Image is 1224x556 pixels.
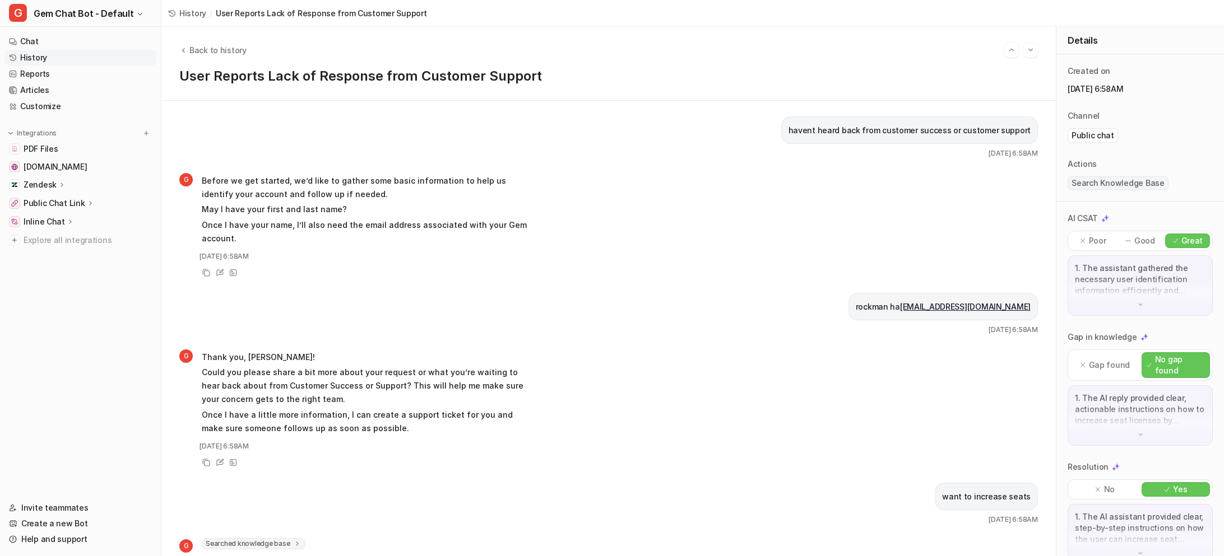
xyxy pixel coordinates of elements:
[179,7,206,19] span: History
[1181,235,1203,246] p: Great
[989,325,1038,335] span: [DATE] 6:58AM
[24,143,58,155] span: PDF Files
[11,218,18,225] img: Inline Chat
[1075,511,1206,545] p: 1. The AI assistant provided clear, step-by-step instructions on how the user can increase seat l...
[4,141,156,157] a: PDF FilesPDF Files
[34,6,133,21] span: Gem Chat Bot - Default
[142,129,150,137] img: menu_add.svg
[202,366,530,406] p: Could you please share a bit more about your request or what you’re waiting to hear back about fr...
[4,159,156,175] a: status.gem.com[DOMAIN_NAME]
[4,99,156,114] a: Customize
[11,181,18,188] img: Zendesk
[4,34,156,49] a: Chat
[4,516,156,531] a: Create a new Bot
[1056,27,1224,54] div: Details
[202,174,530,201] p: Before we get started, we’d like to gather some basic information to help us identify your accoun...
[168,7,206,19] a: History
[200,251,249,261] span: [DATE] 6:58AM
[1075,393,1206,426] p: 1. The AI reply provided clear, actionable instructions on how to increase seat licenses by direc...
[9,235,20,246] img: explore all integrations
[1104,484,1115,495] p: No
[989,148,1038,158] span: [DATE] 6:58AM
[4,531,156,547] a: Help and support
[1068,461,1109,473] p: Resolution
[1072,130,1114,141] p: Public chat
[1137,431,1144,438] img: down-arrow
[1068,83,1213,95] p: [DATE] 6:58AM
[1075,263,1206,296] p: 1. The assistant gathered the necessary user identification information efficiently and politely,...
[202,351,530,364] p: Thank you, [PERSON_NAME]!
[11,146,18,152] img: PDF Files
[202,203,530,216] p: May I have your first and last name?
[216,7,427,19] span: User Reports Lack of Response from Customer Support
[789,124,1031,137] p: havent heard back from customer success or customer support
[1023,43,1038,57] button: Go to next session
[24,161,87,172] span: [DOMAIN_NAME]
[1027,45,1035,55] img: Next session
[200,441,249,451] span: [DATE] 6:58AM
[900,302,1031,311] a: [EMAIL_ADDRESS][DOMAIN_NAME]
[856,300,1031,314] p: rockman ha
[179,68,1038,85] h1: User Reports Lack of Response from Customer Support
[1068,110,1100,122] p: Channel
[24,179,57,190] p: Zendesk
[4,232,156,248] a: Explore all integrations
[1004,43,1019,57] button: Go to previous session
[4,50,156,66] a: History
[1089,359,1130,371] p: Gap found
[1068,331,1137,343] p: Gap in knowledge
[17,129,57,138] p: Integrations
[942,490,1031,503] p: want to increase seats
[202,408,530,435] p: Once I have a little more information, I can create a support ticket for you and make sure someon...
[9,4,27,22] span: G
[189,44,247,56] span: Back to history
[179,539,193,553] span: G
[7,129,15,137] img: expand menu
[179,349,193,363] span: G
[989,515,1038,525] span: [DATE] 6:58AM
[202,538,305,549] span: Searched knowledge base
[179,173,193,186] span: G
[1089,235,1106,246] p: Poor
[210,7,212,19] span: /
[24,231,152,249] span: Explore all integrations
[11,163,18,170] img: status.gem.com
[4,128,60,139] button: Integrations
[1173,484,1187,495] p: Yes
[1134,235,1155,246] p: Good
[24,216,65,227] p: Inline Chat
[1155,354,1205,376] p: No gap found
[1137,301,1144,309] img: down-arrow
[24,198,85,209] p: Public Chat Link
[179,44,247,56] button: Back to history
[4,82,156,98] a: Articles
[11,200,18,207] img: Public Chat Link
[4,500,156,516] a: Invite teammates
[1068,158,1097,170] p: Actions
[1068,176,1169,190] span: Search Knowledge Base
[202,218,530,245] p: Once I have your name, I’ll also need the email address associated with your Gem account.
[1008,45,1016,55] img: Previous session
[1068,213,1098,224] p: AI CSAT
[4,66,156,82] a: Reports
[1068,66,1110,77] p: Created on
